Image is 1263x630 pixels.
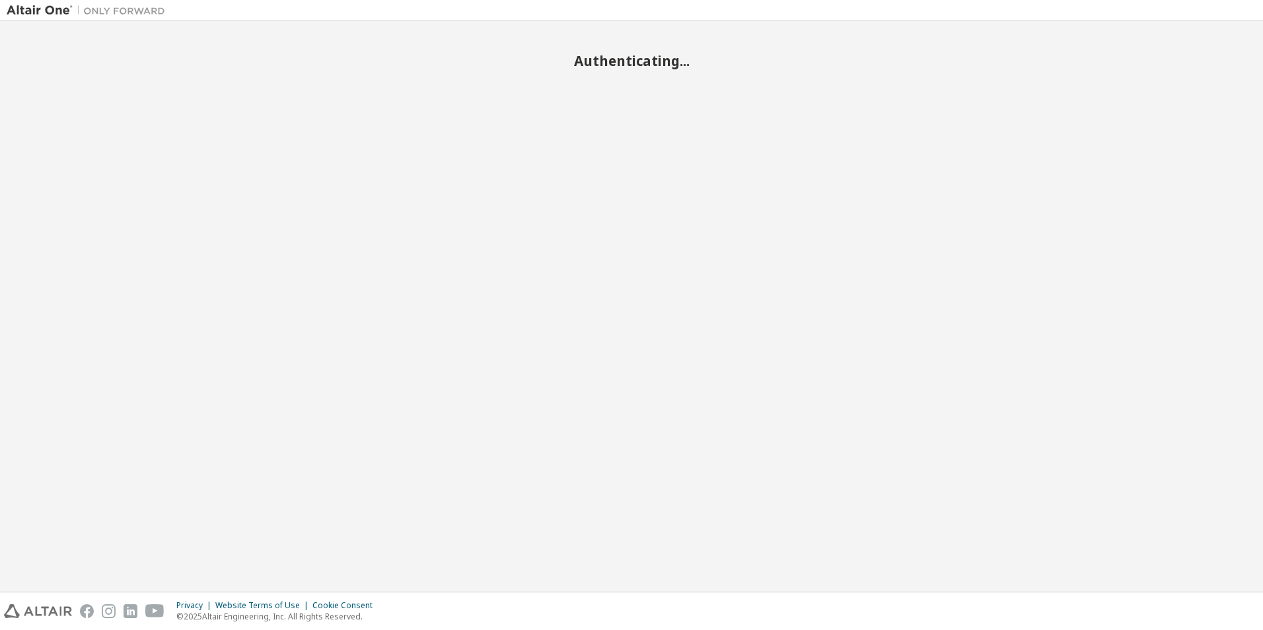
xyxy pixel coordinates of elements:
[312,600,380,611] div: Cookie Consent
[176,611,380,622] p: © 2025 Altair Engineering, Inc. All Rights Reserved.
[80,604,94,618] img: facebook.svg
[215,600,312,611] div: Website Terms of Use
[176,600,215,611] div: Privacy
[102,604,116,618] img: instagram.svg
[4,604,72,618] img: altair_logo.svg
[7,52,1256,69] h2: Authenticating...
[7,4,172,17] img: Altair One
[145,604,164,618] img: youtube.svg
[124,604,137,618] img: linkedin.svg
